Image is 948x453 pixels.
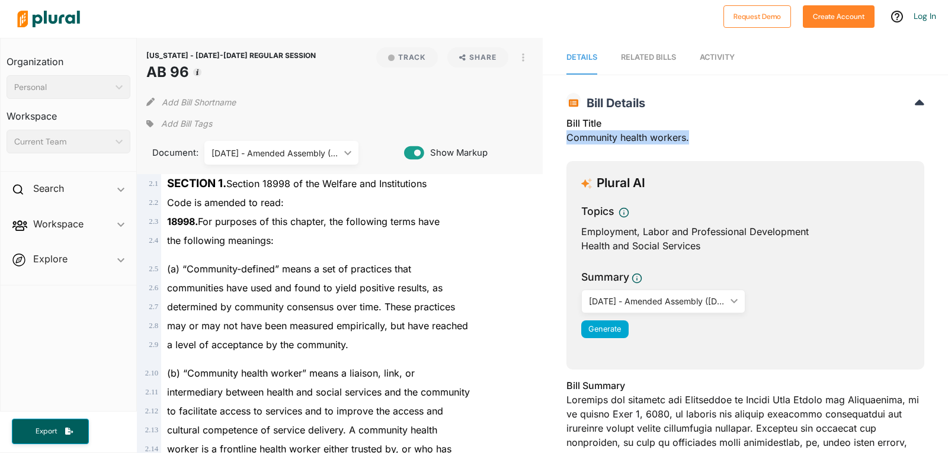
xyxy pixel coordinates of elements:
button: Track [376,47,438,68]
a: Details [566,41,597,75]
span: Show Markup [424,146,488,159]
span: 2 . 2 [149,198,158,207]
span: 2 . 5 [149,265,158,273]
button: Share [447,47,508,68]
span: (a) “Community-defined” means a set of practices that [167,263,411,275]
div: Tooltip anchor [192,67,203,78]
button: Create Account [803,5,875,28]
button: Add Bill Shortname [162,92,236,111]
div: Community health workers. [566,116,924,152]
div: RELATED BILLS [621,52,676,63]
button: Generate [581,320,629,338]
span: to facilitate access to services and to improve the access and [167,405,443,417]
span: Generate [588,325,621,333]
div: [DATE] - Amended Assembly ([DATE]) [589,295,726,307]
div: Current Team [14,136,111,148]
span: Section 18998 of the Welfare and Institutions [167,178,427,189]
span: Export [27,426,65,436]
div: Add tags [146,115,212,133]
button: Request Demo [723,5,791,28]
button: Share [443,47,513,68]
a: Create Account [803,9,875,22]
button: Export [12,419,89,444]
span: [US_STATE] - [DATE]-[DATE] REGULAR SESSION [146,51,316,60]
span: communities have used and found to yield positive results, as [167,282,443,294]
h1: AB 96 [146,62,316,83]
span: a level of acceptance by the community. [167,339,348,351]
span: Details [566,53,597,62]
span: 2 . 7 [149,303,158,311]
span: 2 . 13 [145,426,158,434]
span: cultural competence of service delivery. A community health [167,424,437,436]
span: Document: [146,146,189,159]
span: 2 . 1 [149,179,158,188]
span: intermediary between health and social services and the community [167,386,470,398]
h3: Topics [581,204,614,219]
span: Add Bill Tags [161,118,212,130]
span: For purposes of this chapter, the following terms have [167,216,440,227]
div: Employment, Labor and Professional Development [581,224,909,239]
span: 2 . 12 [145,407,158,415]
a: Activity [700,41,735,75]
span: 2 . 10 [145,369,158,377]
div: Health and Social Services [581,239,909,253]
span: determined by community consensus over time. These practices [167,301,455,313]
h3: Bill Title [566,116,924,130]
span: 2 . 8 [149,322,158,330]
strong: SECTION 1. [167,176,226,190]
h3: Workspace [7,99,130,125]
span: the following meanings: [167,234,274,246]
strong: 18998. [167,216,198,227]
span: 2 . 14 [145,445,158,453]
h3: Plural AI [597,176,645,191]
a: RELATED BILLS [621,41,676,75]
h2: Search [33,182,64,195]
h3: Organization [7,44,130,70]
span: Bill Details [581,96,645,110]
div: [DATE] - Amended Assembly ([DATE]) [212,147,340,159]
span: may or may not have been measured empirically, but have reached [167,320,468,332]
a: Log In [914,11,936,21]
h3: Bill Summary [566,378,924,393]
span: 2 . 6 [149,284,158,292]
a: Request Demo [723,9,791,22]
div: Personal [14,81,111,94]
span: 2 . 11 [145,388,158,396]
span: (b) “Community health worker” means a liaison, link, or [167,367,415,379]
span: Activity [700,53,735,62]
h3: Summary [581,269,629,285]
span: 2 . 9 [149,340,158,349]
span: Code is amended to read: [167,197,284,208]
span: 2 . 4 [149,236,158,245]
span: 2 . 3 [149,217,158,226]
